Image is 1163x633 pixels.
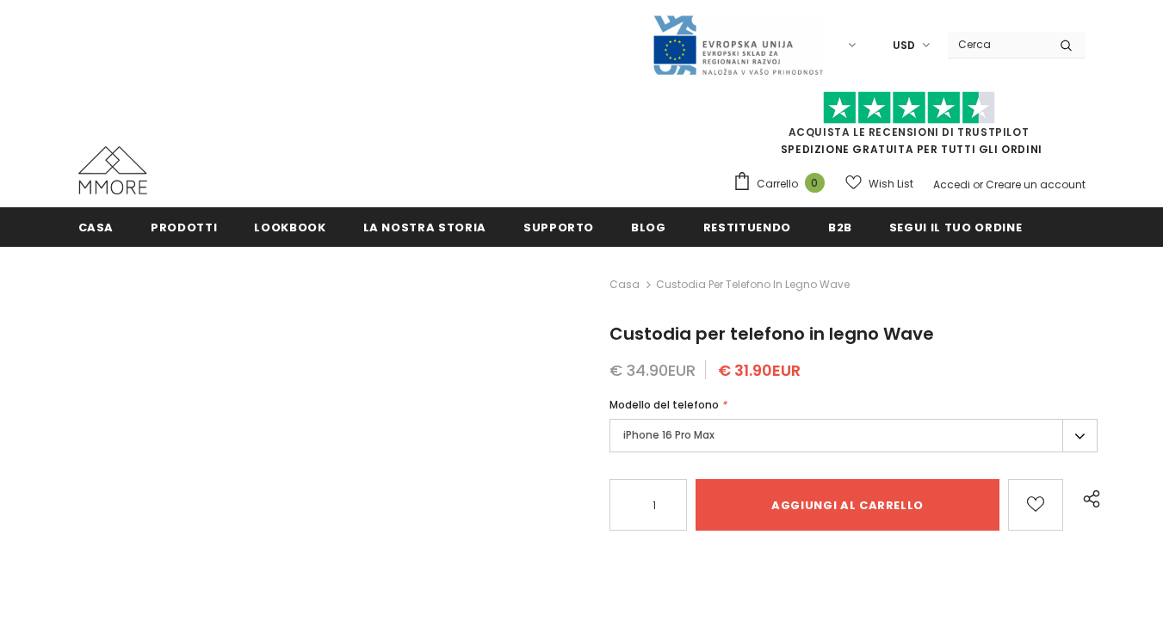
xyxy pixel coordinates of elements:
[757,175,798,193] span: Carrello
[986,177,1086,192] a: Creare un account
[652,37,824,52] a: Javni Razpis
[609,360,696,381] span: € 34.90EUR
[869,175,913,193] span: Wish List
[828,207,852,246] a: B2B
[823,91,995,125] img: Fidati di Pilot Stars
[631,219,666,236] span: Blog
[656,274,850,295] span: Custodia per telefono in legno Wave
[805,173,825,193] span: 0
[733,171,833,197] a: Carrello 0
[889,207,1022,246] a: Segui il tuo ordine
[151,207,217,246] a: Prodotti
[948,32,1047,57] input: Search Site
[363,219,486,236] span: La nostra storia
[652,14,824,77] img: Javni Razpis
[789,125,1030,139] a: Acquista le recensioni di TrustPilot
[893,37,915,54] span: USD
[889,219,1022,236] span: Segui il tuo ordine
[523,207,594,246] a: supporto
[973,177,983,192] span: or
[703,219,791,236] span: Restituendo
[828,219,852,236] span: B2B
[631,207,666,246] a: Blog
[363,207,486,246] a: La nostra storia
[609,274,640,295] a: Casa
[254,219,325,236] span: Lookbook
[845,169,913,199] a: Wish List
[78,207,114,246] a: Casa
[733,99,1086,157] span: SPEDIZIONE GRATUITA PER TUTTI GLI ORDINI
[78,219,114,236] span: Casa
[933,177,970,192] a: Accedi
[609,397,719,412] span: Modello del telefono
[78,146,147,194] img: Casi MMORE
[609,419,1098,452] label: iPhone 16 Pro Max
[703,207,791,246] a: Restituendo
[254,207,325,246] a: Lookbook
[523,219,594,236] span: supporto
[696,479,999,531] input: Aggiungi al carrello
[718,360,801,381] span: € 31.90EUR
[151,219,217,236] span: Prodotti
[609,322,934,346] span: Custodia per telefono in legno Wave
